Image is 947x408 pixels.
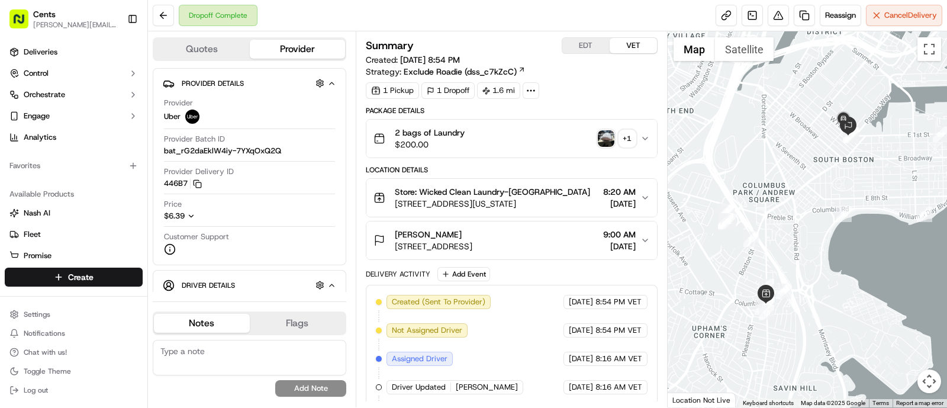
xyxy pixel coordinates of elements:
[776,284,791,299] div: 19
[404,66,526,78] a: Exclude Roadie (dss_c7kZcC)
[569,382,593,393] span: [DATE]
[844,128,859,143] div: 25
[24,348,67,357] span: Chat with us!
[83,200,143,210] a: Powered byPylon
[164,166,234,177] span: Provider Delivery ID
[33,20,118,30] button: [PERSON_NAME][EMAIL_ADDRESS][DOMAIN_NAME]
[5,246,143,265] button: Promise
[366,40,414,51] h3: Summary
[12,113,33,134] img: 1736555255976-a54dd68f-1ca7-489b-9aae-adbdc363a1c4
[5,344,143,361] button: Chat with us!
[400,54,460,65] span: [DATE] 8:54 PM
[5,306,143,323] button: Settings
[715,37,774,61] button: Show satellite imagery
[24,68,49,79] span: Control
[5,225,143,244] button: Fleet
[366,165,658,175] div: Location Details
[24,329,65,338] span: Notifications
[5,85,143,104] button: Orchestrate
[392,297,485,307] span: Created (Sent To Provider)
[7,167,95,188] a: 📗Knowledge Base
[5,107,143,126] button: Engage
[392,325,462,336] span: Not Assigned Driver
[9,250,138,261] a: Promise
[24,172,91,184] span: Knowledge Base
[820,5,861,26] button: Reassign
[759,279,774,294] div: 14
[836,207,852,222] div: 20
[395,127,465,139] span: 2 bags of Laundry
[395,139,465,150] span: $200.00
[5,185,143,204] div: Available Products
[366,82,419,99] div: 1 Pickup
[250,40,346,59] button: Provider
[743,232,759,247] div: 13
[603,198,636,210] span: [DATE]
[671,392,710,407] a: Open this area in Google Maps (opens a new window)
[5,5,123,33] button: Cents[PERSON_NAME][EMAIL_ADDRESS][DOMAIN_NAME]
[250,314,346,333] button: Flags
[31,76,213,89] input: Got a question? Start typing here...
[40,125,150,134] div: We're available if you need us!
[404,66,517,78] span: Exclude Roadie (dss_c7kZcC)
[9,229,138,240] a: Fleet
[112,172,190,184] span: API Documentation
[24,229,41,240] span: Fleet
[395,198,590,210] span: [STREET_ADDRESS][US_STATE]
[917,370,941,393] button: Map camera controls
[5,156,143,175] div: Favorites
[164,199,182,210] span: Price
[598,130,636,147] button: photo_proof_of_pickup image+1
[477,82,520,99] div: 1.6 mi
[24,89,65,100] span: Orchestrate
[12,12,36,36] img: Nash
[759,297,775,313] div: 17
[118,201,143,210] span: Pylon
[24,132,56,143] span: Analytics
[24,47,57,57] span: Deliveries
[5,204,143,223] button: Nash AI
[24,250,51,261] span: Promise
[569,297,593,307] span: [DATE]
[917,207,932,222] div: 21
[33,8,56,20] button: Cents
[843,127,858,142] div: 26
[718,213,733,229] div: 11
[759,305,774,320] div: 18
[9,208,138,219] a: Nash AI
[843,127,859,143] div: 27
[95,167,195,188] a: 💻API Documentation
[5,325,143,342] button: Notifications
[569,354,593,364] span: [DATE]
[595,325,642,336] span: 8:54 PM VET
[603,186,636,198] span: 8:20 AM
[5,268,143,287] button: Create
[619,130,636,147] div: + 1
[5,64,143,83] button: Control
[5,128,143,147] a: Analytics
[395,229,462,240] span: [PERSON_NAME]
[12,47,215,66] p: Welcome 👋
[164,146,281,156] span: bat_rG2daEklW4iy-7YXqOxQ2Q
[12,173,21,182] div: 📗
[395,240,472,252] span: [STREET_ADDRESS]
[366,54,460,66] span: Created:
[674,37,715,61] button: Show street map
[392,354,447,364] span: Assigned Driver
[24,367,71,376] span: Toggle Theme
[366,66,526,78] div: Strategy:
[719,211,734,227] div: 2
[24,310,50,319] span: Settings
[164,134,225,144] span: Provider Batch ID
[164,111,181,122] span: Uber
[917,37,941,61] button: Toggle fullscreen view
[595,354,642,364] span: 8:16 AM VET
[720,204,735,219] div: 8
[668,393,736,407] div: Location Not Live
[366,269,430,279] div: Delivery Activity
[154,40,250,59] button: Quotes
[801,400,865,406] span: Map data ©2025 Google
[366,120,657,158] button: 2 bags of Laundry$200.00photo_proof_of_pickup image+1
[755,300,770,315] div: 16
